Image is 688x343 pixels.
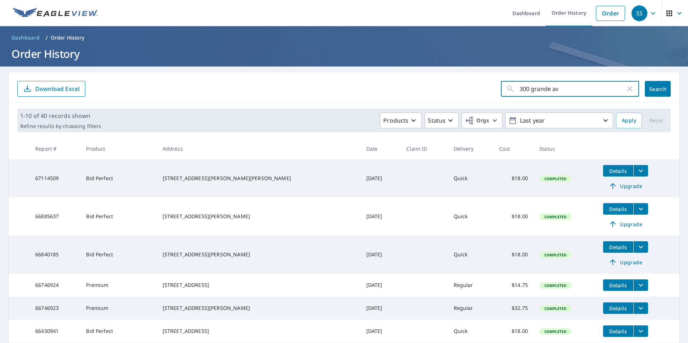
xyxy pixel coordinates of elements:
th: Cost [493,138,534,159]
a: Upgrade [603,218,648,230]
button: detailsBtn-66885637 [603,203,633,215]
span: Details [607,206,629,212]
button: detailsBtn-67114509 [603,165,633,177]
td: Premium [80,297,157,320]
button: filesDropdownBtn-66746923 [633,302,648,314]
button: Products [380,113,422,128]
td: [DATE] [361,159,401,197]
button: detailsBtn-66746924 [603,279,633,291]
p: Status [428,116,445,125]
p: Products [383,116,408,125]
h1: Order History [9,46,679,61]
div: [STREET_ADDRESS][PERSON_NAME][PERSON_NAME] [163,175,355,182]
button: detailsBtn-66430941 [603,325,633,337]
span: Details [607,282,629,289]
th: Report # [30,138,80,159]
td: 66840185 [30,235,80,274]
button: detailsBtn-66840185 [603,241,633,253]
button: filesDropdownBtn-66840185 [633,241,648,253]
a: Dashboard [9,32,43,44]
span: Search [651,86,665,92]
td: 66746924 [30,274,80,297]
td: Regular [448,274,494,297]
td: Bid Perfect [80,235,157,274]
span: Completed [540,176,571,181]
td: $14.75 [493,274,534,297]
button: filesDropdownBtn-67114509 [633,165,648,177]
button: Apply [616,113,642,128]
div: SS [632,5,647,21]
td: $18.00 [493,320,534,343]
span: Completed [540,329,571,334]
div: [STREET_ADDRESS] [163,328,355,335]
th: Claim ID [400,138,448,159]
div: [STREET_ADDRESS][PERSON_NAME] [163,305,355,312]
div: [STREET_ADDRESS] [163,282,355,289]
td: Quick [448,159,494,197]
span: Apply [622,116,636,125]
nav: breadcrumb [9,32,679,44]
input: Address, Report #, Claim ID, etc. [520,79,625,99]
p: Refine results by choosing filters [20,123,101,129]
a: Order [596,6,625,21]
button: filesDropdownBtn-66885637 [633,203,648,215]
td: [DATE] [361,297,401,320]
th: Address [157,138,361,159]
span: Completed [540,283,571,288]
td: 67114509 [30,159,80,197]
span: Details [607,305,629,312]
p: Download Excel [35,85,80,93]
button: Search [645,81,671,97]
td: 66430941 [30,320,80,343]
td: Quick [448,197,494,235]
td: 66746923 [30,297,80,320]
span: Completed [540,252,571,257]
td: Premium [80,274,157,297]
td: $18.00 [493,159,534,197]
th: Delivery [448,138,494,159]
button: Download Excel [17,81,85,97]
td: [DATE] [361,320,401,343]
span: Orgs [465,116,489,125]
span: Details [607,328,629,335]
span: Details [607,168,629,174]
button: filesDropdownBtn-66430941 [633,325,648,337]
td: $18.00 [493,197,534,235]
span: Upgrade [607,182,644,190]
button: Last year [505,113,613,128]
th: Product [80,138,157,159]
td: Bid Perfect [80,197,157,235]
span: Completed [540,306,571,311]
td: Quick [448,235,494,274]
td: Quick [448,320,494,343]
button: filesDropdownBtn-66746924 [633,279,648,291]
li: / [46,33,48,42]
span: Upgrade [607,220,644,228]
span: Upgrade [607,258,644,266]
td: [DATE] [361,274,401,297]
th: Date [361,138,401,159]
td: $18.00 [493,235,534,274]
button: Status [425,113,459,128]
a: Upgrade [603,180,648,192]
th: Status [534,138,597,159]
td: Bid Perfect [80,159,157,197]
img: EV Logo [13,8,98,19]
button: Orgs [462,113,502,128]
td: [DATE] [361,235,401,274]
td: 66885637 [30,197,80,235]
button: detailsBtn-66746923 [603,302,633,314]
div: [STREET_ADDRESS][PERSON_NAME] [163,251,355,258]
td: [DATE] [361,197,401,235]
td: Bid Perfect [80,320,157,343]
td: $32.75 [493,297,534,320]
span: Details [607,244,629,251]
span: Dashboard [12,34,40,41]
p: Last year [517,114,601,127]
p: 1-10 of 40 records shown [20,111,101,120]
div: [STREET_ADDRESS][PERSON_NAME] [163,213,355,220]
a: Upgrade [603,256,648,268]
p: Order History [51,34,85,41]
span: Completed [540,214,571,219]
td: Regular [448,297,494,320]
